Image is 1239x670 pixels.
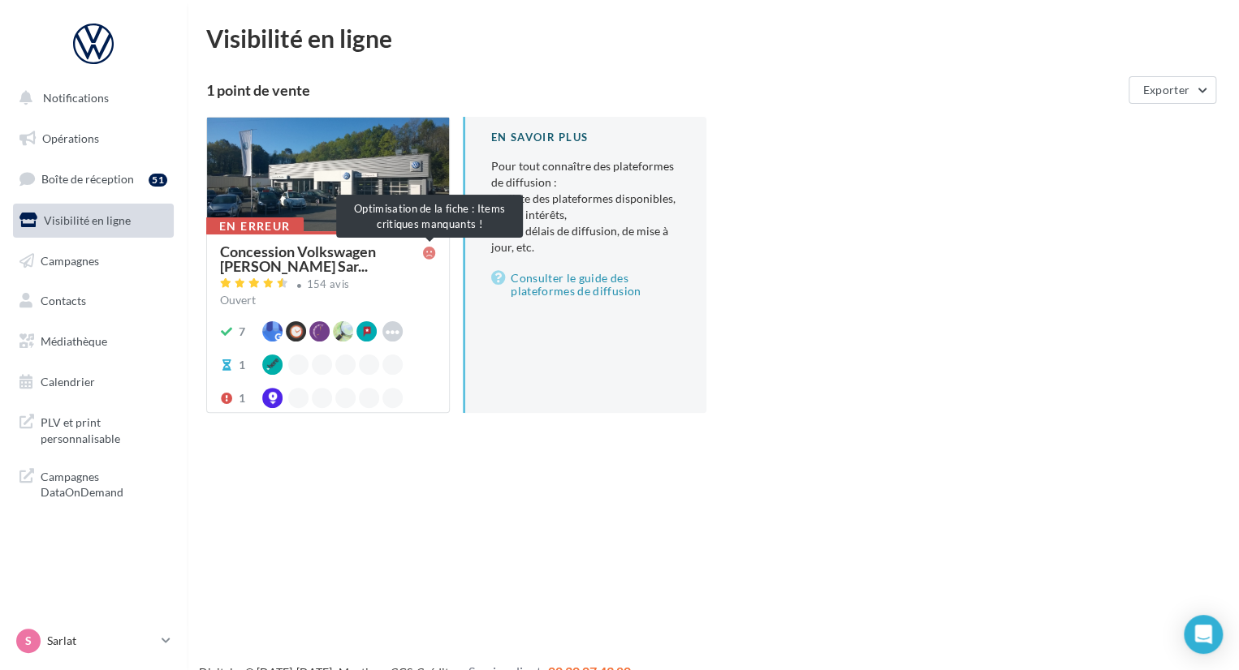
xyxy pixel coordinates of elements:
a: Boîte de réception51 [10,161,177,196]
button: Notifications [10,81,171,115]
span: Boîte de réception [41,172,134,186]
div: 1 point de vente [206,83,1122,97]
a: Calendrier [10,365,177,399]
span: Visibilité en ligne [44,213,131,227]
div: En erreur [206,217,304,235]
span: Opérations [42,131,99,145]
a: Campagnes DataOnDemand [10,459,177,507]
li: - la liste des plateformes disponibles, [491,191,680,207]
li: - leurs intérêts, [491,207,680,223]
a: Médiathèque [10,324,177,359]
span: Ouvert [220,293,256,307]
div: Open Intercom Messenger [1184,615,1223,654]
span: Calendrier [41,375,95,389]
li: - leurs délais de diffusion, de mise à jour, etc. [491,223,680,256]
span: PLV et print personnalisable [41,411,167,446]
a: Visibilité en ligne [10,204,177,238]
a: Opérations [10,122,177,156]
p: Pour tout connaître des plateformes de diffusion : [491,158,680,256]
div: 154 avis [307,279,350,290]
button: Exporter [1129,76,1216,104]
div: 1 [239,357,245,373]
span: Contacts [41,294,86,307]
span: Concession Volkswagen [PERSON_NAME] Sar... [220,244,423,273]
a: Consulter le guide des plateformes de diffusion [491,268,680,301]
div: 51 [149,174,167,187]
span: S [25,633,32,649]
div: Optimisation de la fiche : Items critiques manquants ! [336,195,523,238]
a: PLV et print personnalisable [10,405,177,453]
p: Sarlat [47,633,155,649]
div: 1 [239,390,245,406]
div: En savoir plus [491,130,680,145]
span: Exporter [1142,83,1189,97]
a: Contacts [10,284,177,318]
a: Campagnes [10,244,177,278]
span: Notifications [43,91,109,105]
div: 7 [239,324,245,340]
a: 154 avis [220,276,436,295]
a: S Sarlat [13,625,174,656]
span: Médiathèque [41,334,107,348]
span: Campagnes DataOnDemand [41,466,167,500]
div: Visibilité en ligne [206,26,1220,50]
span: Campagnes [41,253,99,267]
